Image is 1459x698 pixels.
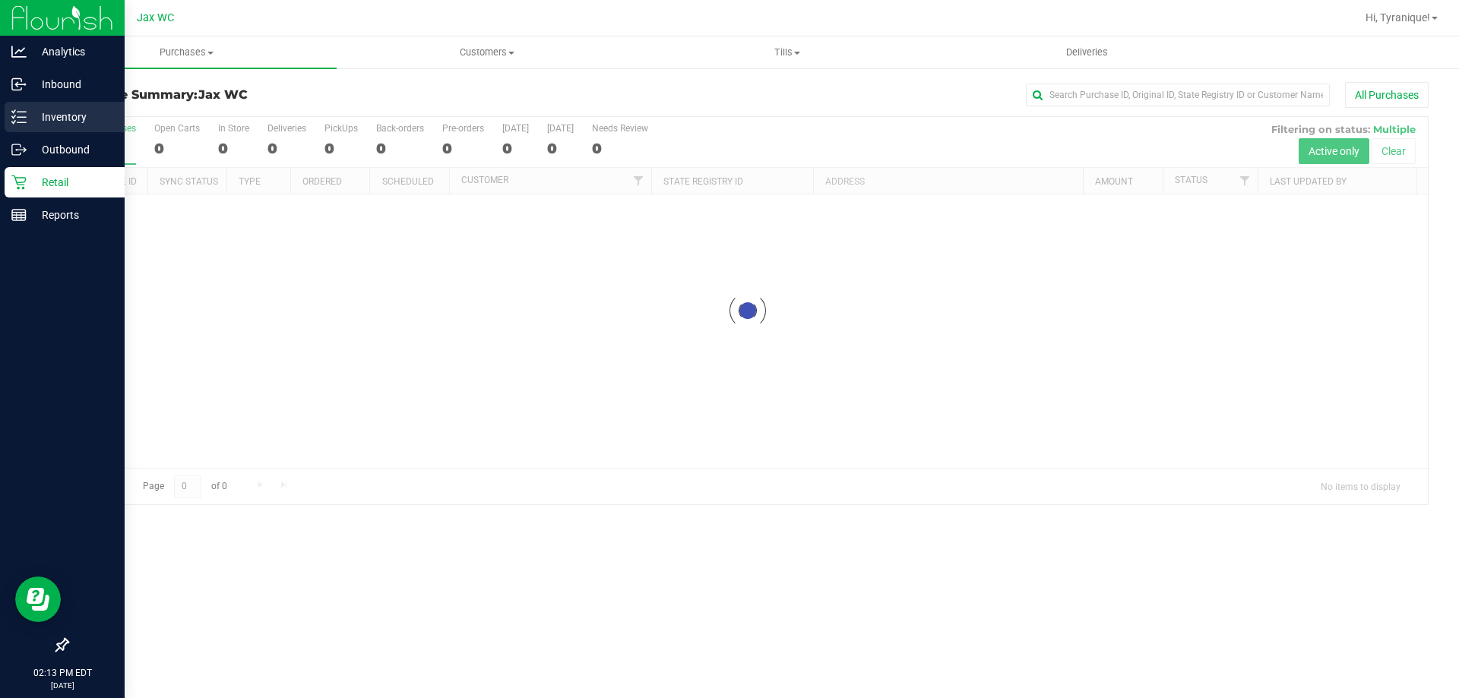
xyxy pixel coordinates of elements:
[36,36,337,68] a: Purchases
[1026,84,1330,106] input: Search Purchase ID, Original ID, State Registry ID or Customer Name...
[937,36,1237,68] a: Deliveries
[27,141,118,159] p: Outbound
[15,576,61,622] iframe: Resource center
[337,36,637,68] a: Customers
[1046,46,1128,59] span: Deliveries
[337,46,636,59] span: Customers
[198,87,248,102] span: Jax WC
[637,36,937,68] a: Tills
[67,88,521,102] h3: Purchase Summary:
[36,46,337,59] span: Purchases
[11,44,27,59] inline-svg: Analytics
[638,46,936,59] span: Tills
[11,77,27,92] inline-svg: Inbound
[11,175,27,190] inline-svg: Retail
[27,173,118,191] p: Retail
[27,43,118,61] p: Analytics
[1366,11,1430,24] span: Hi, Tyranique!
[27,206,118,224] p: Reports
[1345,82,1429,108] button: All Purchases
[7,680,118,691] p: [DATE]
[7,666,118,680] p: 02:13 PM EDT
[11,142,27,157] inline-svg: Outbound
[27,75,118,93] p: Inbound
[137,11,174,24] span: Jax WC
[27,108,118,126] p: Inventory
[11,109,27,125] inline-svg: Inventory
[11,207,27,223] inline-svg: Reports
